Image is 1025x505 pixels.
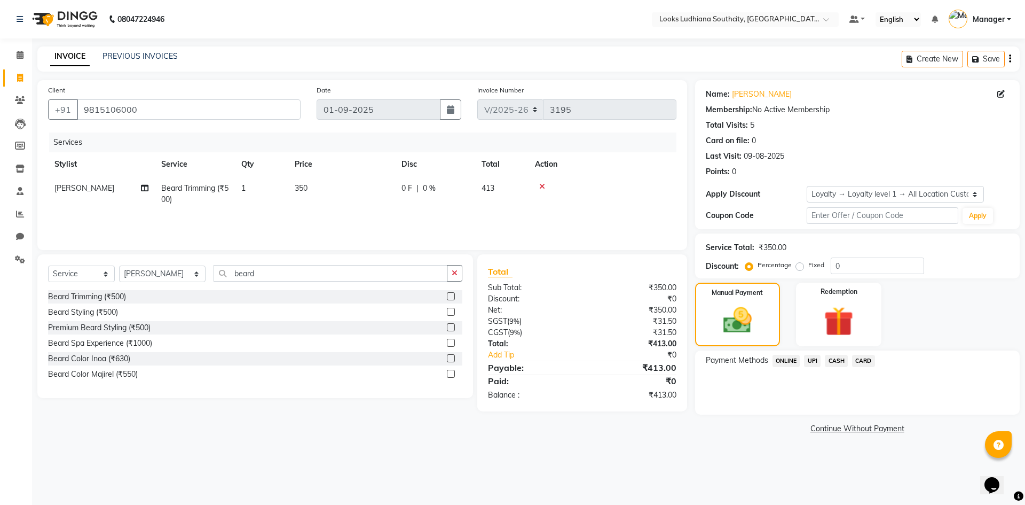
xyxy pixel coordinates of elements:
[772,355,800,367] span: ONLINE
[712,288,763,298] label: Manual Payment
[48,291,126,302] div: Beard Trimming (₹500)
[980,462,1014,494] iframe: chat widget
[54,183,114,193] span: [PERSON_NAME]
[480,316,582,327] div: ( )
[706,135,750,146] div: Card on file:
[27,4,100,34] img: logo
[706,104,1009,115] div: No Active Membership
[49,133,684,152] div: Services
[804,355,821,367] span: UPI
[582,293,684,305] div: ₹0
[750,120,754,131] div: 5
[288,152,395,176] th: Price
[758,260,792,270] label: Percentage
[902,51,963,67] button: Create New
[48,338,152,349] div: Beard Spa Experience (₹1000)
[480,327,582,338] div: ( )
[582,282,684,293] div: ₹350.00
[714,304,761,337] img: _cash.svg
[475,152,529,176] th: Total
[480,282,582,293] div: Sub Total:
[509,317,519,325] span: 9%
[706,89,730,100] div: Name:
[488,328,508,337] span: CGST
[973,14,1005,25] span: Manager
[510,328,520,337] span: 9%
[808,260,824,270] label: Fixed
[706,120,748,131] div: Total Visits:
[48,99,78,120] button: +91
[582,305,684,316] div: ₹350.00
[480,338,582,349] div: Total:
[48,86,65,95] label: Client
[50,47,90,66] a: INVOICE
[706,355,768,366] span: Payment Methods
[480,390,582,401] div: Balance :
[752,135,756,146] div: 0
[401,183,412,194] span: 0 F
[582,375,684,387] div: ₹0
[295,183,307,193] span: 350
[821,287,857,297] label: Redemption
[732,89,792,100] a: [PERSON_NAME]
[807,207,958,224] input: Enter Offer / Coupon Code
[48,152,155,176] th: Stylist
[706,261,739,272] div: Discount:
[48,307,118,318] div: Beard Styling (₹500)
[706,242,754,253] div: Service Total:
[317,86,331,95] label: Date
[599,349,684,361] div: ₹0
[480,361,582,374] div: Payable:
[706,151,742,162] div: Last Visit:
[48,322,151,333] div: Premium Beard Styling (₹500)
[732,166,736,177] div: 0
[423,183,436,194] span: 0 %
[825,355,848,367] span: CASH
[582,338,684,349] div: ₹413.00
[852,355,875,367] span: CARD
[488,266,512,277] span: Total
[582,390,684,401] div: ₹413.00
[815,303,863,340] img: _gift.svg
[706,104,752,115] div: Membership:
[963,208,993,224] button: Apply
[77,99,301,120] input: Search by Name/Mobile/Email/Code
[582,361,684,374] div: ₹413.00
[48,369,138,380] div: Beard Color Majirel (₹550)
[117,4,164,34] b: 08047224946
[582,327,684,338] div: ₹31.50
[477,86,524,95] label: Invoice Number
[967,51,1005,67] button: Save
[706,189,807,200] div: Apply Discount
[759,242,786,253] div: ₹350.00
[480,293,582,305] div: Discount:
[582,316,684,327] div: ₹31.50
[744,151,784,162] div: 09-08-2025
[488,316,507,326] span: SGST
[102,51,178,61] a: PREVIOUS INVOICES
[482,183,494,193] span: 413
[706,210,807,221] div: Coupon Code
[949,10,967,28] img: Manager
[529,152,676,176] th: Action
[395,152,475,176] th: Disc
[48,353,130,364] div: Beard Color Inoa (₹630)
[480,375,582,387] div: Paid:
[706,166,730,177] div: Points:
[480,305,582,316] div: Net:
[214,265,447,282] input: Search or Scan
[235,152,288,176] th: Qty
[155,152,235,176] th: Service
[161,183,228,204] span: Beard Trimming (₹500)
[480,349,599,361] a: Add Tip
[241,183,246,193] span: 1
[697,423,1018,434] a: Continue Without Payment
[416,183,419,194] span: |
